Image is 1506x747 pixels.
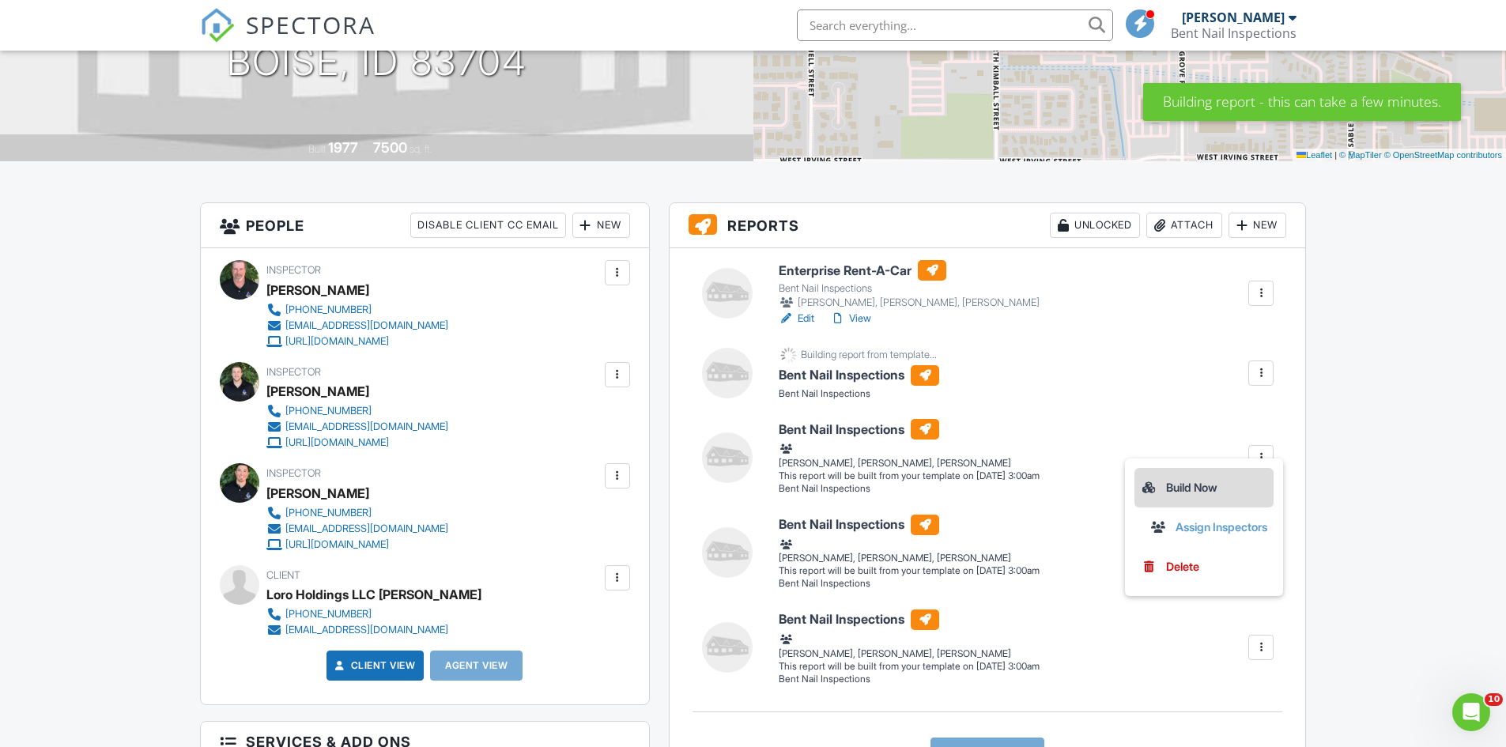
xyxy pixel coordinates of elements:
[266,435,448,451] a: [URL][DOMAIN_NAME]
[779,282,1040,295] div: Bent Nail Inspections
[266,302,448,318] a: [PHONE_NUMBER]
[1171,25,1297,41] div: Bent Nail Inspections
[779,660,1040,673] div: This report will be built from your template on [DATE] 3:00am
[285,304,372,316] div: [PHONE_NUMBER]
[1150,519,1277,536] a: Assign Inspectors
[266,606,469,622] a: [PHONE_NUMBER]
[266,537,448,553] a: [URL][DOMAIN_NAME]
[670,203,1306,248] h3: Reports
[246,8,376,41] span: SPECTORA
[779,260,1040,311] a: Enterprise Rent-A-Car Bent Nail Inspections [PERSON_NAME], [PERSON_NAME], [PERSON_NAME]
[266,318,448,334] a: [EMAIL_ADDRESS][DOMAIN_NAME]
[779,365,939,386] h6: Bent Nail Inspections
[266,467,321,479] span: Inspector
[266,521,448,537] a: [EMAIL_ADDRESS][DOMAIN_NAME]
[410,213,566,238] div: Disable Client CC Email
[285,538,389,551] div: [URL][DOMAIN_NAME]
[779,564,1040,577] div: This report will be built from your template on [DATE] 3:00am
[1384,150,1502,160] a: © OpenStreetMap contributors
[1146,213,1222,238] div: Attach
[1452,693,1490,731] iframe: Intercom live chat
[1485,693,1503,706] span: 10
[266,403,448,419] a: [PHONE_NUMBER]
[266,569,300,581] span: Client
[285,523,448,535] div: [EMAIL_ADDRESS][DOMAIN_NAME]
[1229,213,1286,238] div: New
[266,334,448,349] a: [URL][DOMAIN_NAME]
[266,264,321,276] span: Inspector
[779,295,1040,311] div: [PERSON_NAME], [PERSON_NAME], [PERSON_NAME]
[332,658,416,673] a: Client View
[779,482,1040,496] div: Bent Nail Inspections
[779,673,1040,686] div: Bent Nail Inspections
[308,143,326,155] span: Built
[779,441,1040,470] div: [PERSON_NAME], [PERSON_NAME], [PERSON_NAME]
[285,507,372,519] div: [PHONE_NUMBER]
[779,345,798,365] img: loading-93afd81d04378562ca97960a6d0abf470c8f8241ccf6a1b4da771bf876922d1b.gif
[410,143,432,155] span: sq. ft.
[266,278,369,302] div: [PERSON_NAME]
[779,609,1040,630] h6: Bent Nail Inspections
[285,319,448,332] div: [EMAIL_ADDRESS][DOMAIN_NAME]
[266,419,448,435] a: [EMAIL_ADDRESS][DOMAIN_NAME]
[779,419,1040,440] h6: Bent Nail Inspections
[266,583,481,606] div: Loro Holdings LLC [PERSON_NAME]
[1166,558,1199,575] div: Delete
[801,349,937,361] div: Building report from template...
[1297,150,1332,160] a: Leaflet
[266,622,469,638] a: [EMAIL_ADDRESS][DOMAIN_NAME]
[830,311,871,326] a: View
[1143,83,1461,121] div: Building report - this can take a few minutes.
[373,139,407,156] div: 7500
[200,8,235,43] img: The Best Home Inspection Software - Spectora
[779,536,1040,564] div: [PERSON_NAME], [PERSON_NAME], [PERSON_NAME]
[779,470,1040,482] div: This report will be built from your template on [DATE] 3:00am
[572,213,630,238] div: New
[1141,558,1267,575] a: Delete
[1134,468,1274,507] a: Build Now
[200,21,376,55] a: SPECTORA
[266,505,448,521] a: [PHONE_NUMBER]
[797,9,1113,41] input: Search everything...
[201,203,649,248] h3: People
[1050,213,1140,238] div: Unlocked
[266,379,369,403] div: [PERSON_NAME]
[285,421,448,433] div: [EMAIL_ADDRESS][DOMAIN_NAME]
[328,139,358,156] div: 1977
[285,405,372,417] div: [PHONE_NUMBER]
[285,335,389,348] div: [URL][DOMAIN_NAME]
[1182,9,1285,25] div: [PERSON_NAME]
[266,366,321,378] span: Inspector
[779,260,1040,281] h6: Enterprise Rent-A-Car
[779,632,1040,660] div: [PERSON_NAME], [PERSON_NAME], [PERSON_NAME]
[285,624,448,636] div: [EMAIL_ADDRESS][DOMAIN_NAME]
[779,577,1040,590] div: Bent Nail Inspections
[779,311,814,326] a: Edit
[1339,150,1382,160] a: © MapTiler
[266,481,369,505] div: [PERSON_NAME]
[285,608,372,621] div: [PHONE_NUMBER]
[285,436,389,449] div: [URL][DOMAIN_NAME]
[1334,150,1337,160] span: |
[1141,478,1267,497] div: Build Now
[779,387,939,401] div: Bent Nail Inspections
[779,515,1040,535] h6: Bent Nail Inspections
